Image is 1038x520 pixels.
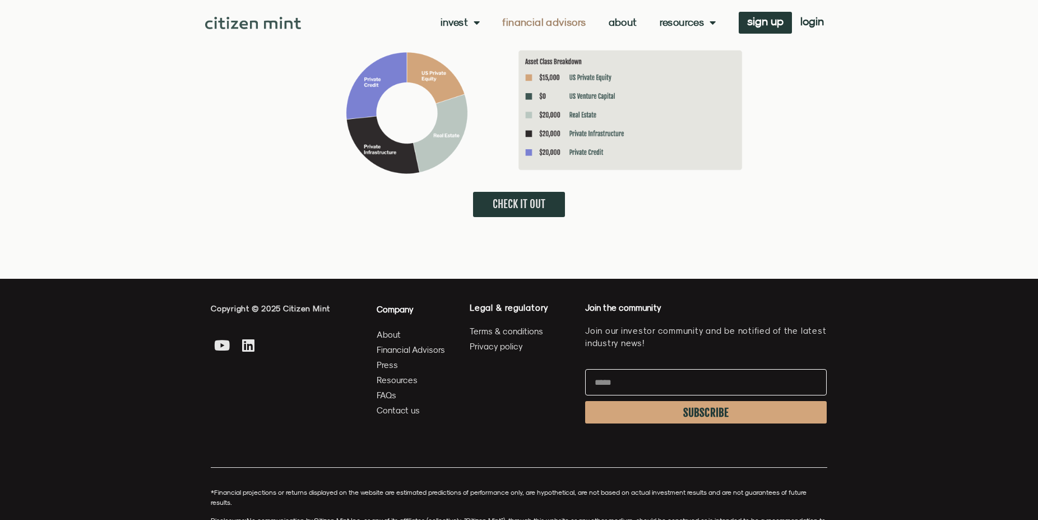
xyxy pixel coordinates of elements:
a: FAQs [377,388,446,402]
span: About [377,328,401,342]
button: SUBSCRIBE [585,401,827,424]
a: Privacy policy [470,339,574,353]
a: Invest [441,17,480,28]
span: SUBSCRIBE [683,408,729,417]
span: sign up [747,17,784,25]
a: About [377,328,446,342]
span: Copyright © 2025 Citizen Mint [211,304,330,313]
h4: Legal & regulatory [470,302,574,313]
span: CHECK IT OUT [493,197,545,211]
img: Citizen Mint [205,17,301,29]
span: FAQs [377,388,396,402]
span: Press [377,358,398,372]
a: sign up [739,12,792,34]
a: Financial Advisors [502,17,586,28]
a: login [792,12,832,34]
nav: Menu [441,17,716,28]
form: Newsletter [585,369,827,429]
h4: Join the community [585,302,827,314]
p: Join our investor community and be notified of the latest industry news! [585,325,827,349]
a: Terms & conditions [470,324,574,338]
a: About [609,17,637,28]
span: login [800,17,824,25]
a: Resources [660,17,716,28]
a: Financial Advisors [377,343,446,357]
a: Press [377,358,446,372]
span: Privacy policy [470,339,523,353]
a: Contact us [377,403,446,417]
span: Contact us [377,403,420,417]
h4: Company [377,302,446,316]
p: *Financial projections or returns displayed on the website are estimated predictions of performan... [211,487,827,508]
span: Terms & conditions [470,324,543,338]
a: CHECK IT OUT [473,192,565,217]
a: Resources [377,373,446,387]
span: Resources [377,373,418,387]
span: Financial Advisors [377,343,445,357]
